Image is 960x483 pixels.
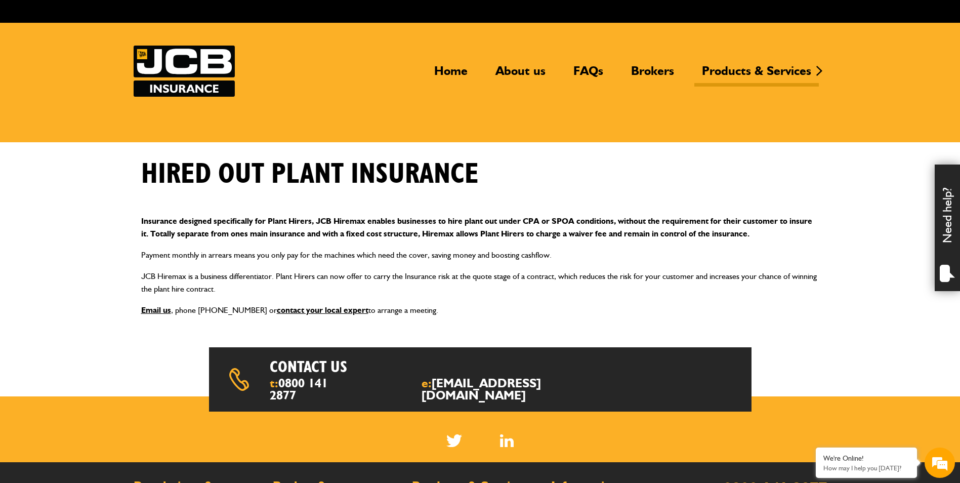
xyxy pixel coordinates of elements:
a: JCB Insurance Services [134,46,235,97]
a: LinkedIn [500,434,514,447]
p: JCB Hiremax is a business differentiator. Plant Hirers can now offer to carry the Insurance risk ... [141,270,819,296]
a: FAQs [566,63,611,87]
img: Linked In [500,434,514,447]
h1: Hired out plant insurance [141,157,479,191]
a: Brokers [623,63,682,87]
div: We're Online! [823,454,909,463]
p: How may I help you today? [823,464,909,472]
a: contact your local expert [277,305,368,315]
p: , phone [PHONE_NUMBER] or to arrange a meeting. [141,304,819,317]
p: Insurance designed specifically for Plant Hirers, JCB Hiremax enables businesses to hire plant ou... [141,215,819,240]
a: Products & Services [694,63,819,87]
div: Need help? [935,165,960,291]
span: e: [422,377,592,401]
a: [EMAIL_ADDRESS][DOMAIN_NAME] [422,376,541,402]
a: Home [427,63,475,87]
img: JCB Insurance Services logo [134,46,235,97]
img: Twitter [446,434,462,447]
a: 0800 141 2877 [270,376,328,402]
h2: Contact us [270,357,507,377]
a: Email us [141,305,171,315]
p: Payment monthly in arrears means you only pay for the machines which need the cover, saving money... [141,249,819,262]
span: t: [270,377,337,401]
a: About us [488,63,553,87]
